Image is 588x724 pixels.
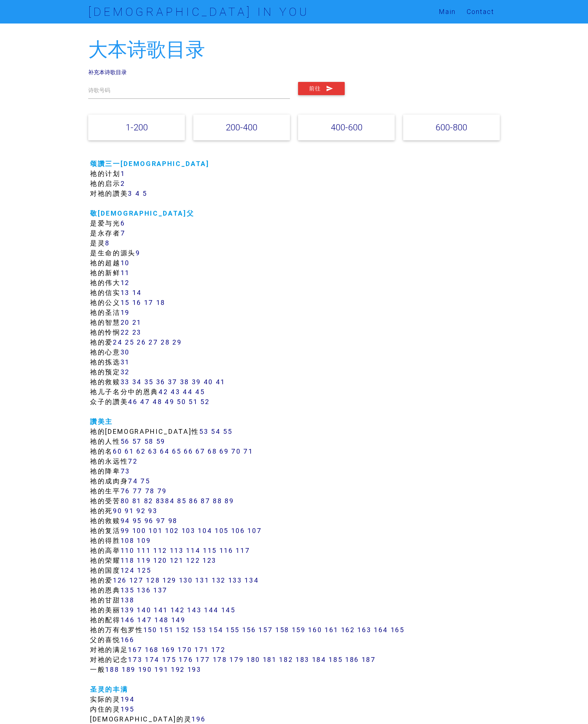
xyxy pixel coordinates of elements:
a: 140 [137,606,151,614]
a: 6 [121,219,125,227]
a: 27 [148,338,158,346]
a: 183 [295,655,309,664]
a: 9 [136,249,140,257]
a: 57 [132,437,142,446]
a: 11 [121,269,130,277]
a: 31 [121,358,130,366]
a: 14 [132,288,142,297]
a: 54 [211,427,220,436]
a: 142 [171,606,185,614]
a: 97 [156,516,166,525]
a: 47 [140,397,150,406]
a: 62 [136,447,146,455]
a: 敬[DEMOGRAPHIC_DATA]父 [90,209,194,217]
a: 122 [186,556,200,565]
a: 17 [144,298,154,307]
a: 1 [121,169,125,178]
a: 19 [121,308,130,317]
a: 36 [156,378,165,386]
a: 179 [229,655,244,664]
a: 95 [133,516,142,525]
a: 195 [121,705,135,713]
a: 66 [184,447,193,455]
a: 63 [148,447,157,455]
a: 20 [121,318,130,327]
a: 18 [156,298,165,307]
a: 81 [132,497,141,505]
a: 147 [137,616,152,624]
a: 115 [203,546,217,555]
h2: 大本诗歌目录 [88,39,500,61]
a: 128 [146,576,160,584]
a: 39 [192,378,201,386]
a: 162 [341,626,355,634]
a: 102 [165,526,179,535]
a: 105 [215,526,229,535]
a: 118 [121,556,135,565]
a: 108 [121,536,135,545]
a: 168 [145,645,159,654]
a: 126 [113,576,127,584]
a: 175 [162,655,176,664]
a: 65 [172,447,181,455]
a: 191 [154,665,168,674]
a: 180 [246,655,260,664]
a: 189 [122,665,136,674]
a: 164 [374,626,388,634]
a: 154 [209,626,223,634]
a: 156 [242,626,256,634]
a: 48 [153,397,162,406]
a: 68 [208,447,217,455]
a: 177 [196,655,210,664]
a: 104 [198,526,212,535]
a: 4 [135,189,140,198]
a: 159 [292,626,306,634]
a: 111 [137,546,151,555]
a: 75 [140,477,150,485]
a: 87 [201,497,210,505]
a: 颂讚三一[DEMOGRAPHIC_DATA] [90,159,209,168]
a: 186 [345,655,359,664]
a: 134 [244,576,259,584]
a: 99 [121,526,130,535]
a: 49 [165,397,174,406]
a: 70 [231,447,241,455]
a: 13 [121,288,130,297]
a: 55 [223,427,232,436]
a: 52 [200,397,209,406]
a: 88 [213,497,222,505]
a: 3 [128,189,133,198]
a: 167 [128,645,142,654]
a: 151 [159,626,173,634]
a: 76 [121,487,130,495]
a: 41 [216,378,225,386]
a: 120 [153,556,167,565]
a: 193 [187,665,201,674]
a: 89 [225,497,234,505]
a: 172 [211,645,226,654]
a: 98 [168,516,178,525]
a: 136 [137,586,151,594]
a: 26 [137,338,146,346]
a: 184 [312,655,326,664]
a: 83 [156,497,165,505]
a: 144 [204,606,219,614]
a: 69 [219,447,229,455]
a: 143 [187,606,201,614]
a: 58 [144,437,154,446]
a: 171 [194,645,209,654]
a: 74 [128,477,138,485]
a: 174 [145,655,159,664]
a: 96 [144,516,154,525]
a: 130 [179,576,193,584]
a: 92 [136,507,146,515]
a: 93 [148,507,157,515]
a: 145 [221,606,236,614]
a: 21 [132,318,141,327]
a: 176 [179,655,193,664]
a: 7 [121,229,126,237]
a: 138 [121,596,135,604]
a: 80 [121,497,130,505]
a: 141 [154,606,168,614]
a: 149 [171,616,186,624]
